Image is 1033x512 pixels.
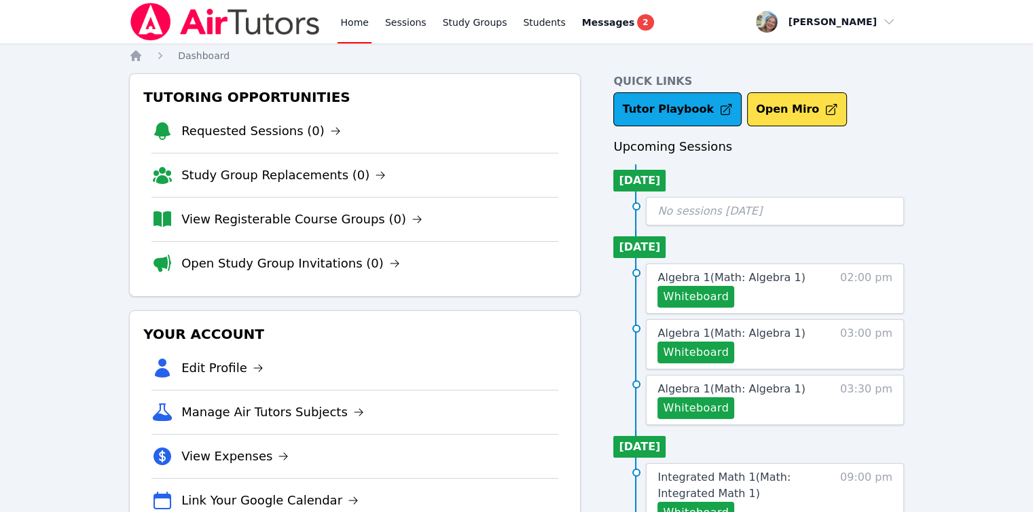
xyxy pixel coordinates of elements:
[657,397,734,419] button: Whiteboard
[657,471,791,500] span: Integrated Math 1 ( Math: Integrated Math 1 )
[181,254,400,273] a: Open Study Group Invitations (0)
[613,170,666,191] li: [DATE]
[840,270,892,308] span: 02:00 pm
[840,381,892,419] span: 03:30 pm
[657,342,734,363] button: Whiteboard
[657,204,762,217] span: No sessions [DATE]
[141,85,569,109] h3: Tutoring Opportunities
[657,270,805,286] a: Algebra 1(Math: Algebra 1)
[637,14,653,31] span: 2
[613,236,666,258] li: [DATE]
[582,16,634,29] span: Messages
[613,436,666,458] li: [DATE]
[657,469,833,502] a: Integrated Math 1(Math: Integrated Math 1)
[657,382,805,395] span: Algebra 1 ( Math: Algebra 1 )
[613,92,742,126] a: Tutor Playbook
[129,49,904,62] nav: Breadcrumb
[181,210,422,229] a: View Registerable Course Groups (0)
[181,447,289,466] a: View Expenses
[141,322,569,346] h3: Your Account
[129,3,321,41] img: Air Tutors
[657,286,734,308] button: Whiteboard
[657,381,805,397] a: Algebra 1(Math: Algebra 1)
[657,271,805,284] span: Algebra 1 ( Math: Algebra 1 )
[747,92,847,126] button: Open Miro
[181,403,364,422] a: Manage Air Tutors Subjects
[178,49,230,62] a: Dashboard
[840,325,892,363] span: 03:00 pm
[613,137,904,156] h3: Upcoming Sessions
[657,327,805,340] span: Algebra 1 ( Math: Algebra 1 )
[181,166,386,185] a: Study Group Replacements (0)
[181,491,359,510] a: Link Your Google Calendar
[178,50,230,61] span: Dashboard
[613,73,904,90] h4: Quick Links
[181,122,341,141] a: Requested Sessions (0)
[181,359,264,378] a: Edit Profile
[657,325,805,342] a: Algebra 1(Math: Algebra 1)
